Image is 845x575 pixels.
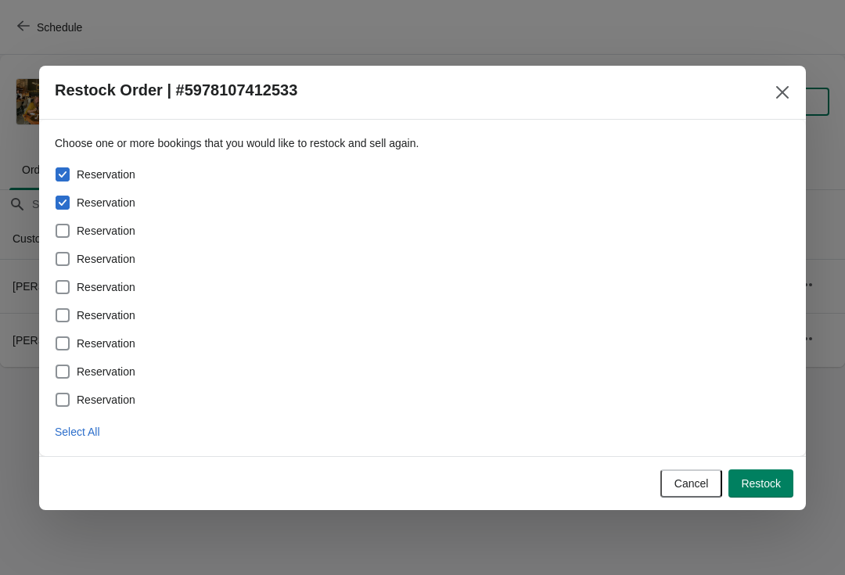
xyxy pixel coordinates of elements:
[77,223,135,239] span: Reservation
[768,78,796,106] button: Close
[77,364,135,379] span: Reservation
[674,477,709,490] span: Cancel
[77,392,135,408] span: Reservation
[728,469,793,498] button: Restock
[77,336,135,351] span: Reservation
[55,135,790,151] p: Choose one or more bookings that you would like to restock and sell again.
[77,195,135,210] span: Reservation
[741,477,781,490] span: Restock
[49,418,106,446] button: Select All
[55,81,297,99] h2: Restock Order | #5978107412533
[660,469,723,498] button: Cancel
[77,279,135,295] span: Reservation
[77,251,135,267] span: Reservation
[55,426,100,438] span: Select All
[77,167,135,182] span: Reservation
[77,307,135,323] span: Reservation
